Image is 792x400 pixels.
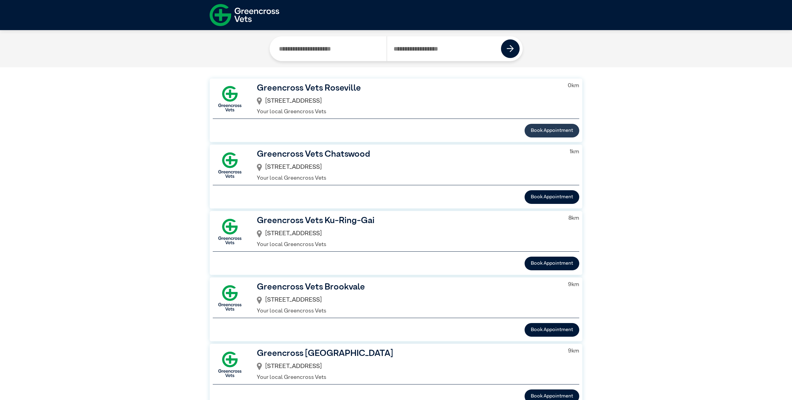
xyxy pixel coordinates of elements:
img: GX-Square.png [213,281,247,315]
p: 0 km [568,82,579,90]
p: 9 km [568,347,579,355]
h3: Greencross Vets Ku-Ring-Gai [257,214,558,227]
img: GX-Square.png [213,347,247,381]
img: f-logo [210,2,279,29]
input: Search by Clinic Name [273,36,387,61]
div: [STREET_ADDRESS] [257,360,558,373]
div: [STREET_ADDRESS] [257,161,560,174]
h3: Greencross Vets Brookvale [257,281,558,294]
p: 1 km [570,148,579,156]
p: 8 km [568,214,579,222]
h3: Greencross Vets Chatswood [257,148,560,161]
p: Your local Greencross Vets [257,174,560,182]
img: GX-Square.png [213,82,247,116]
button: Book Appointment [525,124,579,137]
h3: Greencross [GEOGRAPHIC_DATA] [257,347,558,360]
div: [STREET_ADDRESS] [257,294,558,307]
img: icon-right [507,45,514,52]
p: Your local Greencross Vets [257,240,558,249]
button: Book Appointment [525,323,579,337]
button: Book Appointment [525,190,579,204]
img: GX-Square.png [213,148,247,182]
p: Your local Greencross Vets [257,108,558,116]
p: Your local Greencross Vets [257,307,558,315]
p: 9 km [568,281,579,289]
h3: Greencross Vets Roseville [257,82,558,95]
p: Your local Greencross Vets [257,373,558,382]
div: [STREET_ADDRESS] [257,227,558,240]
img: GX-Square.png [213,214,247,249]
button: Book Appointment [525,257,579,270]
div: [STREET_ADDRESS] [257,95,558,108]
input: Search by Postcode [387,36,501,61]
